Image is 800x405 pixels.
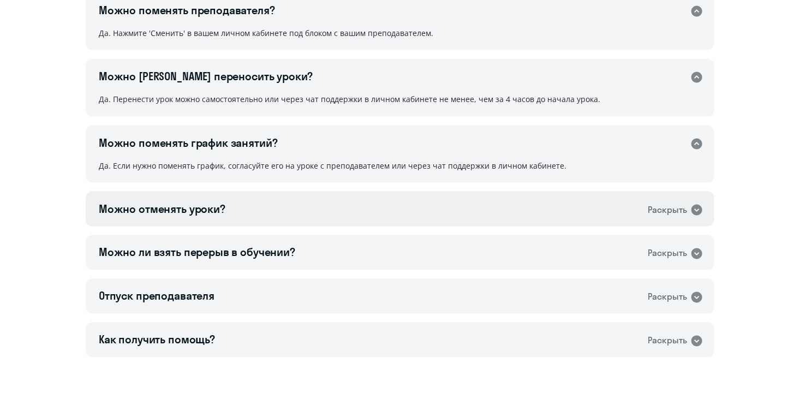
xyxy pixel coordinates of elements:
[99,332,215,348] div: Как получить помощь?
[86,159,714,183] div: Да. Если нужно поменять график, согласуйте его на уроке с преподавателем или через чат поддержки ...
[648,203,687,217] div: Раскрыть
[86,93,714,117] div: Да. Перенести урок можно самостоятельно или через чат поддержки в личном кабинете не менее, чем з...
[99,289,214,304] div: Отпуск преподавателя
[99,69,313,84] div: Можно [PERSON_NAME] переносить уроки?
[648,334,687,348] div: Раскрыть
[99,135,278,151] div: Можно поменять график занятий?
[648,290,687,304] div: Раскрыть
[99,245,295,260] div: Можно ли взять перерыв в обучении?
[99,3,275,18] div: Можно поменять преподавателя?
[99,201,225,217] div: Можно отменять уроки?
[648,247,687,260] div: Раскрыть
[86,27,714,51] div: Да. Нажмите 'Сменить' в вашем личном кабинете под блоком с вашим преподавателем.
